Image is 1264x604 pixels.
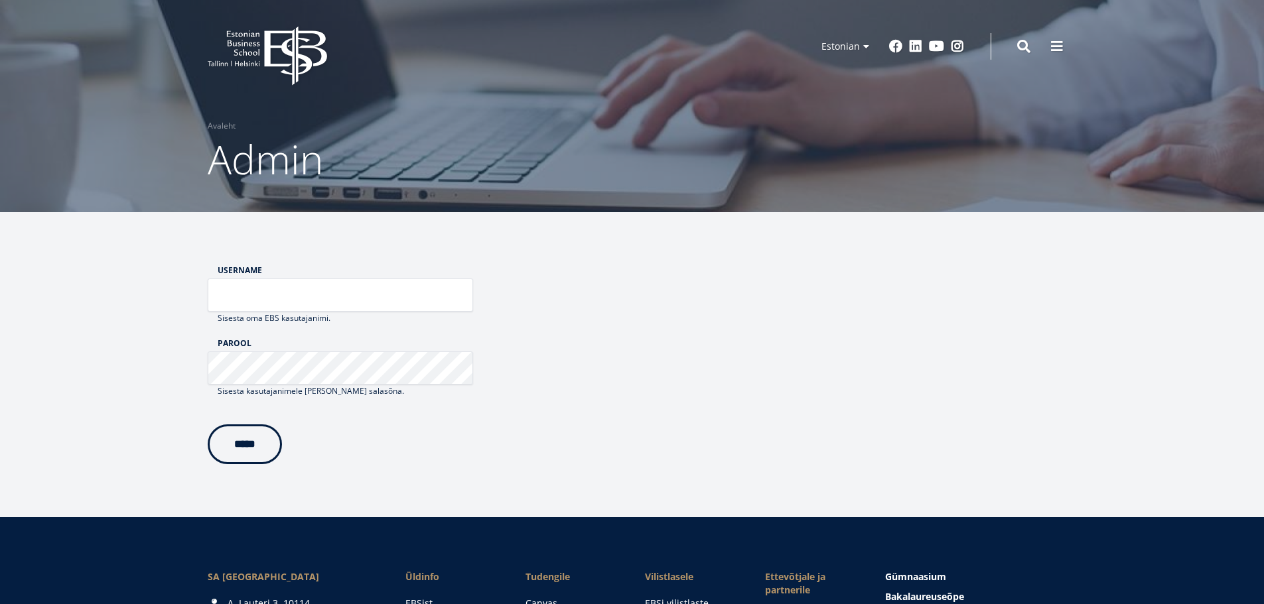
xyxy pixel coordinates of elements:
[645,570,738,583] span: Vilistlasele
[885,570,946,583] span: Gümnaasium
[405,570,499,583] span: Üldinfo
[208,570,379,583] div: SA [GEOGRAPHIC_DATA]
[218,338,473,348] label: Parool
[208,119,236,133] a: Avaleht
[909,40,922,53] a: Linkedin
[929,40,944,53] a: Youtube
[208,133,1057,186] h1: Admin
[208,385,473,398] div: Sisesta kasutajanimele [PERSON_NAME] salasõna.
[208,312,473,325] div: Sisesta oma EBS kasutajanimi.
[218,265,473,275] label: Username
[951,40,964,53] a: Instagram
[885,590,964,603] span: Bakalaureuseõpe
[885,590,1056,603] a: Bakalaureuseõpe
[526,570,619,583] a: Tudengile
[885,570,1056,583] a: Gümnaasium
[889,40,902,53] a: Facebook
[765,570,859,597] span: Ettevõtjale ja partnerile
